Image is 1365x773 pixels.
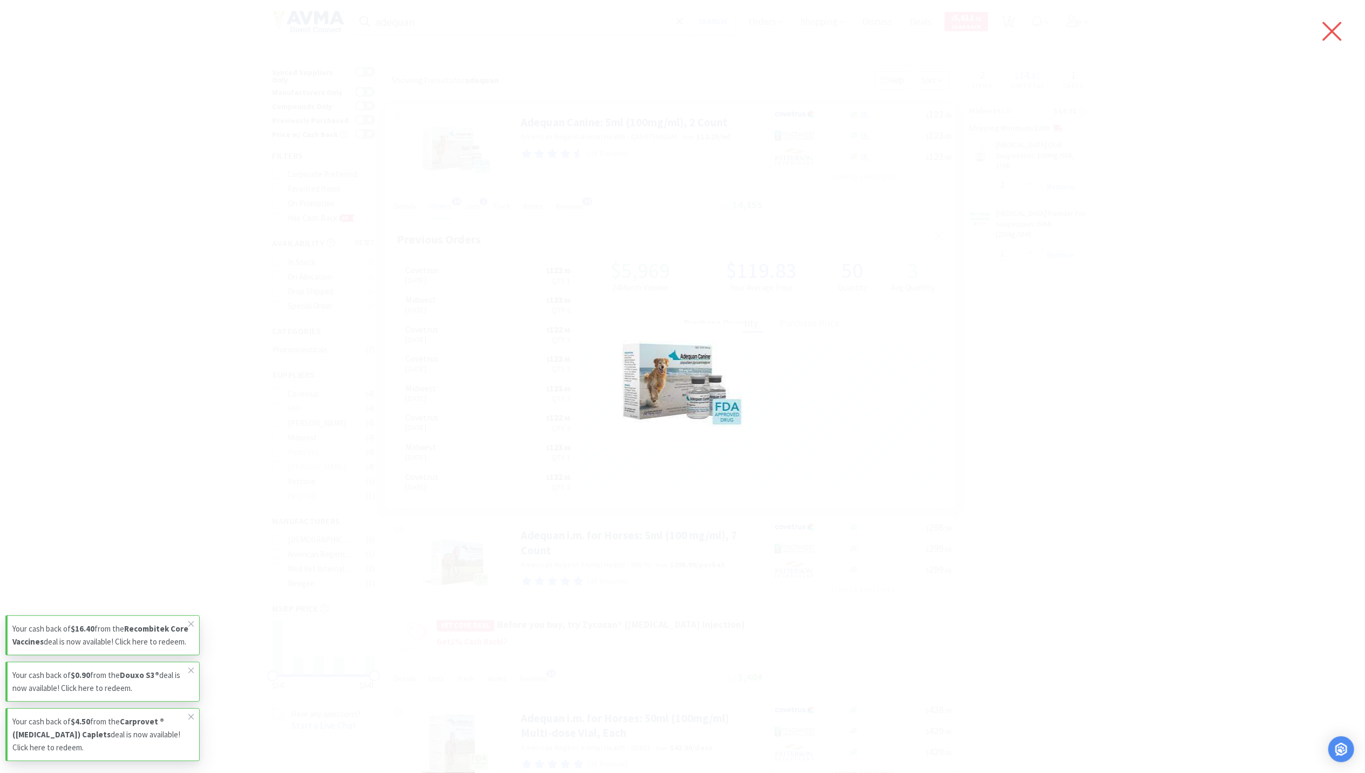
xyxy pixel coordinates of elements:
div: Open Intercom Messenger [1328,736,1354,762]
img: 14933b99b776474d9d2f3df1ceabcb9f.jpeg [622,323,743,445]
strong: Douxo S3® [120,670,159,680]
strong: $16.40 [71,623,94,634]
p: Your cash back of from the deal is now available! Click here to redeem. [12,622,188,648]
p: Your cash back of from the deal is now available! Click here to redeem. [12,715,188,754]
strong: $0.90 [71,670,90,680]
p: Your cash back of from the deal is now available! Click here to redeem. [12,669,188,695]
strong: $4.50 [71,716,90,727]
